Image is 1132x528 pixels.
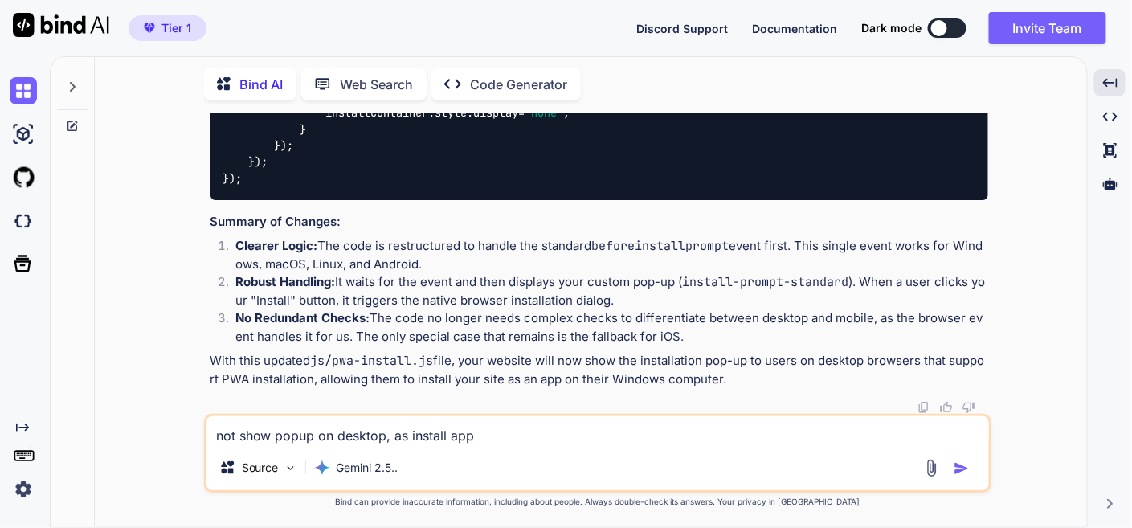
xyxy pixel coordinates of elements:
[525,106,564,121] span: 'none'
[922,459,941,477] img: attachment
[940,401,953,414] img: like
[144,23,155,33] img: premium
[10,207,37,235] img: darkCloudIdeIcon
[10,77,37,104] img: chat
[917,401,930,414] img: copy
[13,13,109,37] img: Bind AI
[240,75,284,94] p: Bind AI
[223,237,988,273] li: The code is restructured to handle the standard event first. This single event works for Windows,...
[636,22,728,35] span: Discord Support
[210,352,988,388] p: With this updated file, your website will now show the installation pop-up to users on desktop br...
[10,121,37,148] img: ai-studio
[435,106,468,121] span: style
[636,20,728,37] button: Discord Support
[337,460,398,476] p: Gemini 2.5..
[204,496,991,508] p: Bind can provide inaccurate information, including about people. Always double-check its answers....
[206,416,989,445] textarea: not show popup on desktop, as install app
[242,460,279,476] p: Source
[954,460,970,477] img: icon
[236,238,318,253] strong: Clearer Logic:
[861,20,922,36] span: Dark mode
[752,22,837,35] span: Documentation
[10,476,37,503] img: settings
[284,461,297,475] img: Pick Models
[962,401,975,414] img: dislike
[989,12,1106,44] button: Invite Team
[311,353,434,369] code: js/pwa-install.js
[10,164,37,191] img: githubLight
[474,106,519,121] span: display
[683,274,849,290] code: install-prompt-standard
[314,460,330,476] img: Gemini 2.5 Pro
[129,15,206,41] button: premiumTier 1
[592,238,729,254] code: beforeinstallprompt
[223,273,988,309] li: It waits for the event and then displays your custom pop-up ( ). When a user clicks your "Install...
[236,310,370,325] strong: No Redundant Checks:
[341,75,414,94] p: Web Search
[471,75,568,94] p: Code Generator
[236,274,336,289] strong: Robust Handling:
[752,20,837,37] button: Documentation
[161,20,191,36] span: Tier 1
[223,309,988,346] li: The code no longer needs complex checks to differentiate between desktop and mobile, as the brows...
[210,213,988,231] h3: Summary of Changes:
